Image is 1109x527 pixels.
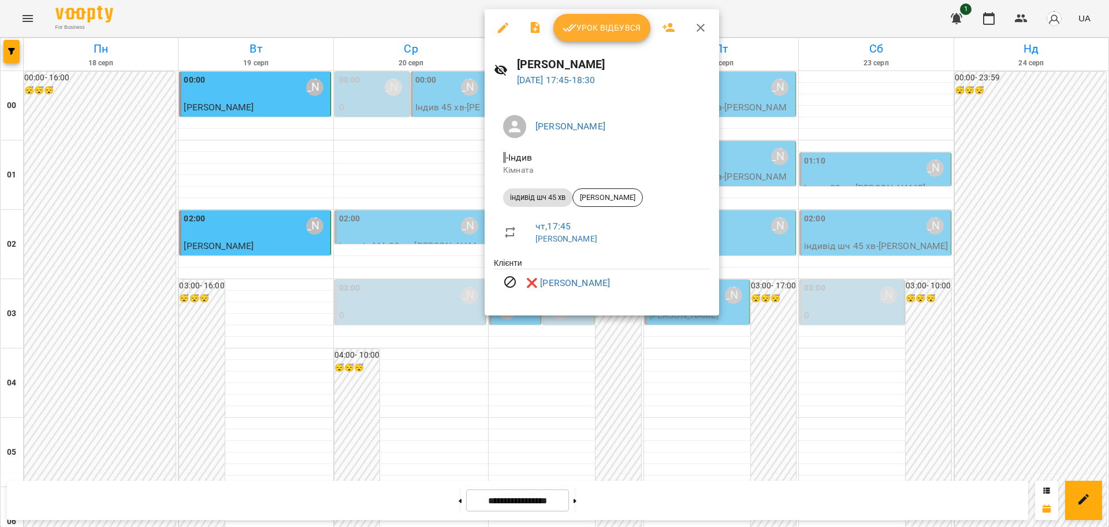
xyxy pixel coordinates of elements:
button: Урок відбувся [553,14,650,42]
a: [PERSON_NAME] [535,121,605,132]
span: індивід шч 45 хв [503,192,572,203]
ul: Клієнти [494,257,710,302]
h6: [PERSON_NAME] [517,55,710,73]
div: [PERSON_NAME] [572,188,643,207]
a: [PERSON_NAME] [535,234,597,243]
span: - Індив [503,152,534,163]
p: Кімната [503,165,701,176]
a: чт , 17:45 [535,221,571,232]
a: [DATE] 17:45-18:30 [517,75,596,86]
svg: Візит скасовано [503,275,517,289]
a: ❌ [PERSON_NAME] [526,276,610,290]
span: Урок відбувся [563,21,641,35]
span: [PERSON_NAME] [573,192,642,203]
